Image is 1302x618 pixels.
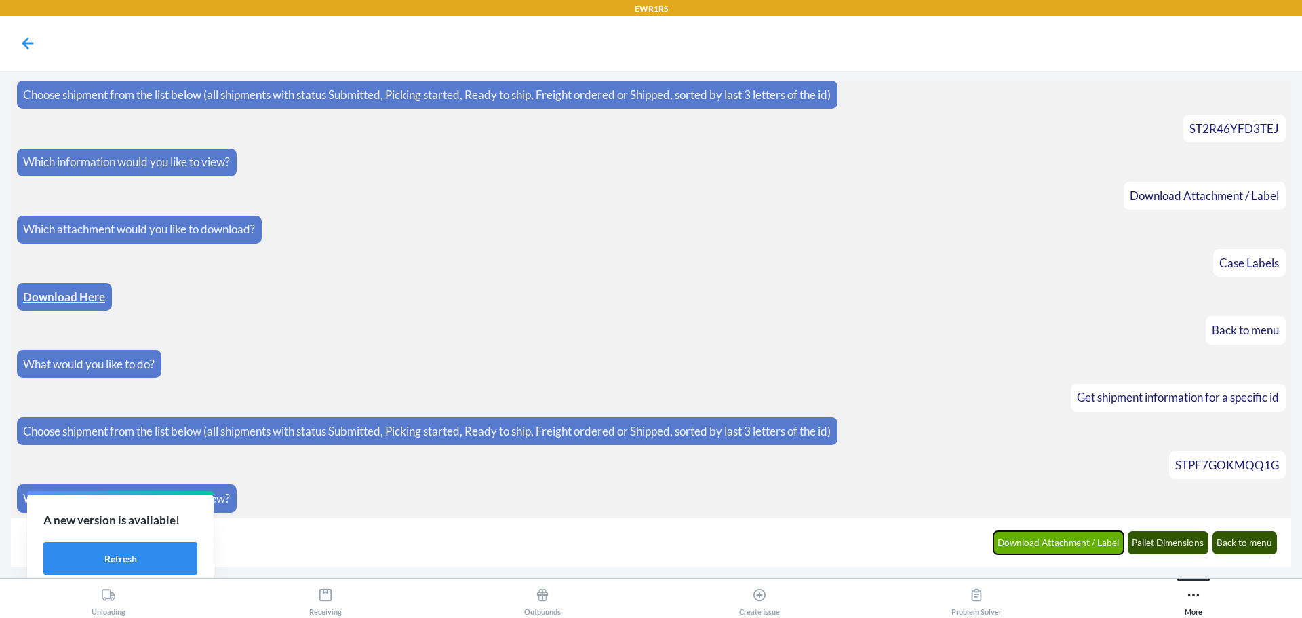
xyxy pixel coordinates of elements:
span: ST2R46YFD3TEJ [1189,121,1279,136]
button: Refresh [43,542,197,575]
span: Get shipment information for a specific id [1077,390,1279,404]
button: Create Issue [651,579,868,616]
div: More [1185,582,1202,616]
p: Which information would you like to view? [23,490,230,507]
p: Which attachment would you like to download? [23,220,255,238]
p: Which information would you like to view? [23,153,230,171]
p: A new version is available! [43,511,197,529]
span: Case Labels [1219,256,1279,270]
button: Back to menu [1212,531,1278,554]
button: Problem Solver [868,579,1085,616]
button: Outbounds [434,579,651,616]
span: STPF7GOKMQQ1G [1175,458,1279,472]
a: Download Here [23,290,105,304]
button: Receiving [217,579,434,616]
p: Choose shipment from the list below (all shipments with status Submitted, Picking started, Ready ... [23,86,831,104]
button: Download Attachment / Label [993,531,1124,554]
div: Problem Solver [951,582,1002,616]
div: Unloading [92,582,125,616]
p: Choose shipment from the list below (all shipments with status Submitted, Picking started, Ready ... [23,423,831,440]
span: Back to menu [1212,323,1279,337]
button: Pallet Dimensions [1128,531,1209,554]
p: EWR1RS [635,3,668,15]
span: Download Attachment / Label [1130,189,1279,203]
div: Receiving [309,582,342,616]
button: More [1085,579,1302,616]
div: Outbounds [524,582,561,616]
p: What would you like to do? [23,355,155,373]
div: Create Issue [739,582,780,616]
